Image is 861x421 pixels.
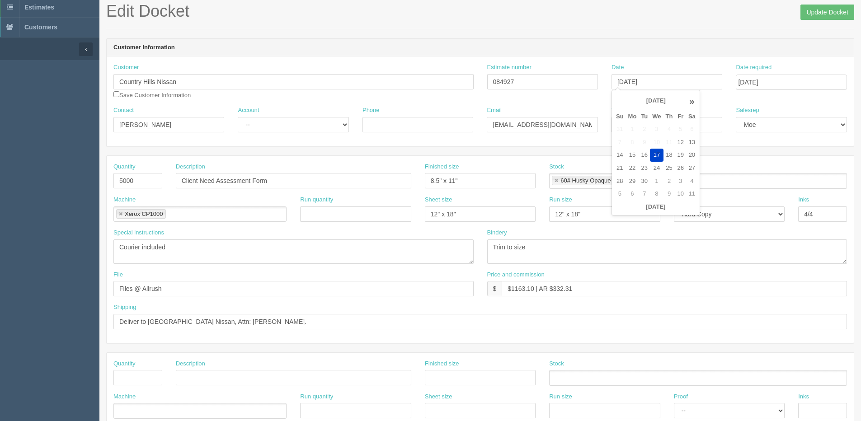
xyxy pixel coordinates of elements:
[675,123,686,136] td: 5
[549,393,572,401] label: Run size
[686,187,698,201] td: 11
[663,162,675,175] td: 25
[626,162,639,175] td: 22
[663,136,675,149] td: 11
[362,106,380,115] label: Phone
[113,63,474,99] div: Save Customer Information
[650,175,663,188] td: 1
[686,136,698,149] td: 13
[675,136,686,149] td: 12
[487,271,545,279] label: Price and commission
[113,303,136,312] label: Shipping
[686,175,698,188] td: 4
[686,110,698,123] th: Sa
[113,63,139,72] label: Customer
[612,63,624,72] label: Date
[663,149,675,162] td: 18
[176,163,205,171] label: Description
[113,393,136,401] label: Machine
[113,360,135,368] label: Quantity
[113,239,474,264] textarea: Courier included
[487,229,507,237] label: Bindery
[798,393,809,401] label: Inks
[650,123,663,136] td: 3
[487,239,847,264] textarea: Trim to size
[106,2,854,20] h1: Edit Docket
[113,229,164,237] label: Special instructions
[425,360,459,368] label: Finished size
[663,175,675,188] td: 2
[639,123,650,136] td: 2
[300,196,333,204] label: Run quantity
[487,281,502,296] div: $
[425,196,452,204] label: Sheet size
[675,187,686,201] td: 10
[113,271,123,279] label: File
[113,196,136,204] label: Machine
[626,92,686,110] th: [DATE]
[674,393,688,401] label: Proof
[736,106,759,115] label: Salesrep
[639,110,650,123] th: Tu
[639,149,650,162] td: 16
[300,393,333,401] label: Run quantity
[736,63,772,72] label: Date required
[614,201,698,214] th: [DATE]
[798,196,809,204] label: Inks
[675,110,686,123] th: Fr
[614,123,626,136] td: 31
[675,149,686,162] td: 19
[113,106,134,115] label: Contact
[614,110,626,123] th: Su
[487,106,502,115] label: Email
[626,110,639,123] th: Mo
[639,187,650,201] td: 7
[560,178,632,183] div: 60# Husky Opaque 12 x 18
[663,187,675,201] td: 9
[650,136,663,149] td: 10
[650,187,663,201] td: 8
[614,149,626,162] td: 14
[639,162,650,175] td: 23
[24,23,57,31] span: Customers
[626,136,639,149] td: 8
[487,63,532,72] label: Estimate number
[663,123,675,136] td: 4
[686,92,698,110] th: »
[125,211,163,217] div: Xerox CP1000
[650,149,663,162] td: 17
[650,162,663,175] td: 24
[614,136,626,149] td: 7
[686,123,698,136] td: 6
[107,39,854,57] header: Customer Information
[549,196,572,204] label: Run size
[549,163,564,171] label: Stock
[675,175,686,188] td: 3
[113,74,474,89] input: Enter customer name
[686,162,698,175] td: 27
[176,360,205,368] label: Description
[639,136,650,149] td: 9
[614,187,626,201] td: 5
[675,162,686,175] td: 26
[549,360,564,368] label: Stock
[425,393,452,401] label: Sheet size
[614,162,626,175] td: 21
[113,163,135,171] label: Quantity
[425,163,459,171] label: Finished size
[614,175,626,188] td: 28
[626,149,639,162] td: 15
[686,149,698,162] td: 20
[626,123,639,136] td: 1
[24,4,54,11] span: Estimates
[650,110,663,123] th: We
[626,175,639,188] td: 29
[639,175,650,188] td: 30
[626,187,639,201] td: 6
[663,110,675,123] th: Th
[238,106,259,115] label: Account
[800,5,854,20] input: Update Docket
